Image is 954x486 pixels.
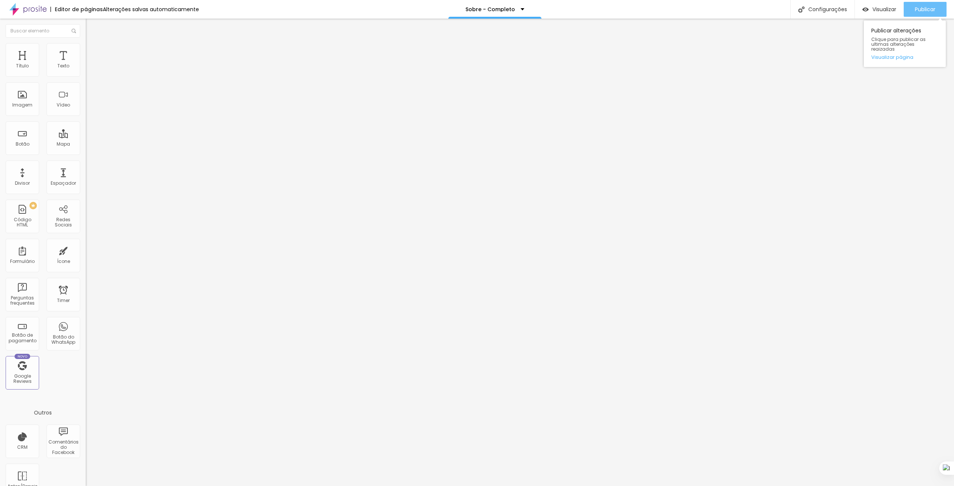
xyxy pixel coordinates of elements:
[57,63,69,69] div: Texto
[57,259,70,264] div: Ícone
[72,29,76,33] img: Icone
[57,298,70,303] div: Timer
[15,354,31,359] div: Novo
[57,102,70,108] div: Vídeo
[50,7,103,12] div: Editor de páginas
[86,19,954,486] iframe: Editor
[798,6,805,13] img: Icone
[16,63,29,69] div: Título
[871,55,938,60] a: Visualizar página
[871,37,938,52] span: Clique para publicar as ultimas alterações reaizadas
[915,6,935,12] span: Publicar
[7,295,37,306] div: Perguntas frequentes
[904,2,947,17] button: Publicar
[872,6,896,12] span: Visualizar
[7,217,37,228] div: Código HTML
[862,6,869,13] img: view-1.svg
[465,7,515,12] p: Sobre - Completo
[48,334,78,345] div: Botão do WhatsApp
[103,7,199,12] div: Alterações salvas automaticamente
[7,333,37,343] div: Botão de pagamento
[864,20,946,67] div: Publicar alterações
[855,2,904,17] button: Visualizar
[48,217,78,228] div: Redes Sociais
[12,102,32,108] div: Imagem
[48,439,78,455] div: Comentários do Facebook
[17,445,28,450] div: CRM
[7,374,37,384] div: Google Reviews
[57,142,70,147] div: Mapa
[51,181,76,186] div: Espaçador
[10,259,35,264] div: Formulário
[6,24,80,38] input: Buscar elemento
[15,181,30,186] div: Divisor
[16,142,29,147] div: Botão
